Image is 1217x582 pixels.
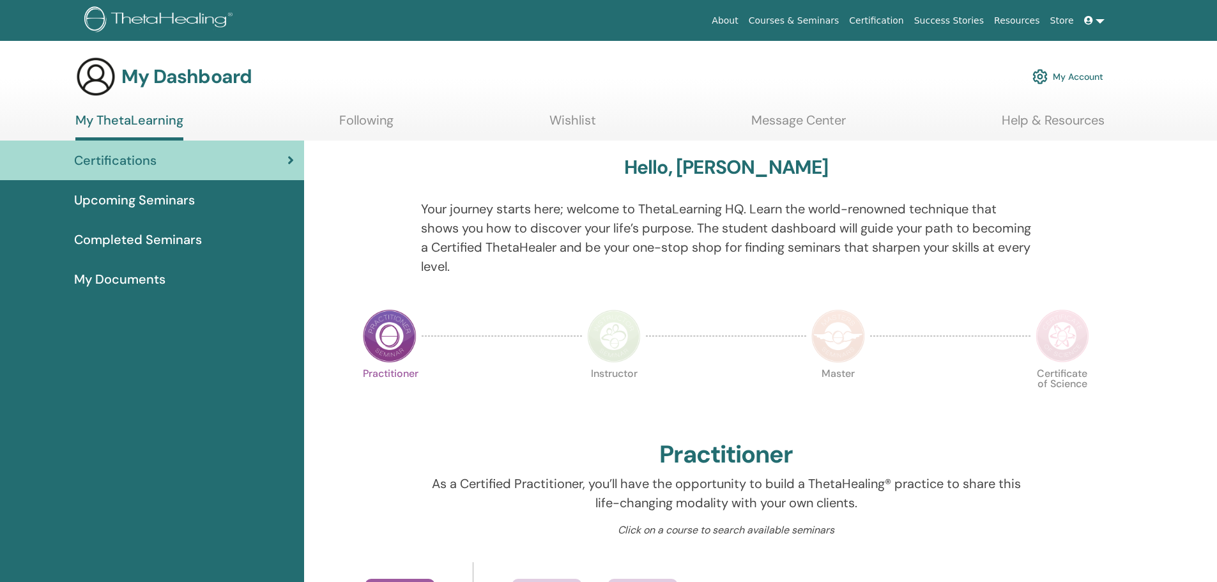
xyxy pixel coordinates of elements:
[75,56,116,97] img: generic-user-icon.jpg
[1002,112,1105,137] a: Help & Resources
[751,112,846,137] a: Message Center
[587,309,641,363] img: Instructor
[587,369,641,422] p: Instructor
[659,440,793,470] h2: Practitioner
[989,9,1045,33] a: Resources
[1045,9,1079,33] a: Store
[74,230,202,249] span: Completed Seminars
[1036,309,1089,363] img: Certificate of Science
[421,474,1031,512] p: As a Certified Practitioner, you’ll have the opportunity to build a ThetaHealing® practice to sha...
[74,151,157,170] span: Certifications
[84,6,237,35] img: logo.png
[421,523,1031,538] p: Click on a course to search available seminars
[1032,66,1048,88] img: cog.svg
[624,156,829,179] h3: Hello, [PERSON_NAME]
[811,309,865,363] img: Master
[339,112,394,137] a: Following
[811,369,865,422] p: Master
[1036,369,1089,422] p: Certificate of Science
[707,9,743,33] a: About
[744,9,845,33] a: Courses & Seminars
[909,9,989,33] a: Success Stories
[844,9,908,33] a: Certification
[363,369,417,422] p: Practitioner
[74,270,165,289] span: My Documents
[421,199,1031,276] p: Your journey starts here; welcome to ThetaLearning HQ. Learn the world-renowned technique that sh...
[363,309,417,363] img: Practitioner
[549,112,596,137] a: Wishlist
[121,65,252,88] h3: My Dashboard
[1032,63,1103,91] a: My Account
[74,190,195,210] span: Upcoming Seminars
[75,112,183,141] a: My ThetaLearning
